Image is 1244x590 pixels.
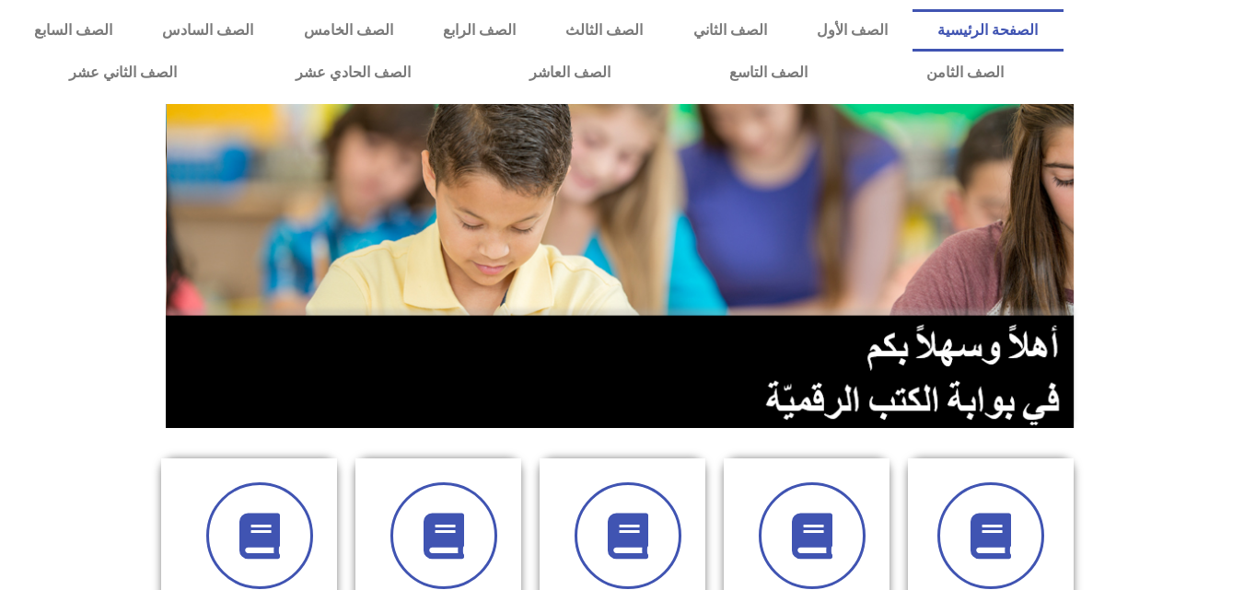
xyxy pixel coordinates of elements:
a: الصف الثاني عشر [9,52,236,94]
a: الصف الثالث [541,9,668,52]
a: الصفحة الرئيسية [913,9,1063,52]
a: الصف العاشر [470,52,669,94]
a: الصف الحادي عشر [236,52,470,94]
a: الصف التاسع [669,52,866,94]
a: الصف الرابع [418,9,541,52]
a: الصف الأول [792,9,913,52]
a: الصف السابع [9,9,137,52]
a: الصف الثامن [866,52,1063,94]
a: الصف السادس [137,9,278,52]
a: الصف الخامس [279,9,418,52]
a: الصف الثاني [669,9,792,52]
